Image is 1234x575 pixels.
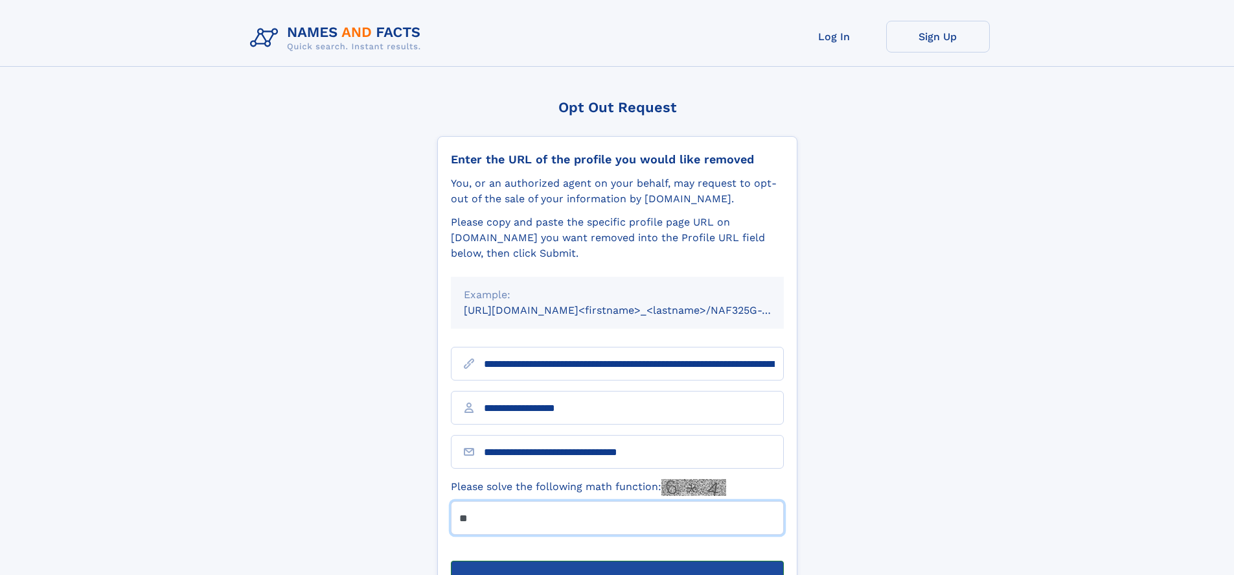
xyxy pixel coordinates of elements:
[437,99,797,115] div: Opt Out Request
[464,304,808,316] small: [URL][DOMAIN_NAME]<firstname>_<lastname>/NAF325G-xxxxxxxx
[451,176,784,207] div: You, or an authorized agent on your behalf, may request to opt-out of the sale of your informatio...
[783,21,886,53] a: Log In
[245,21,431,56] img: Logo Names and Facts
[451,215,784,261] div: Please copy and paste the specific profile page URL on [DOMAIN_NAME] you want removed into the Pr...
[886,21,990,53] a: Sign Up
[451,479,726,496] label: Please solve the following math function:
[464,287,771,303] div: Example:
[451,152,784,167] div: Enter the URL of the profile you would like removed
